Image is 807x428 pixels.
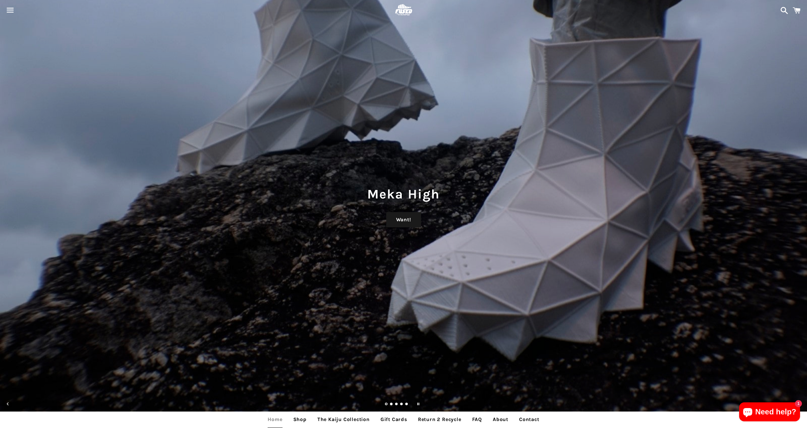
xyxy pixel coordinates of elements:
a: Shop [289,412,311,427]
button: Next slide [792,397,806,411]
h1: Meka High [6,185,801,203]
button: Previous slide [1,397,15,411]
a: Load slide 5 [405,403,408,406]
button: Pause slideshow [411,397,425,411]
a: The Kaiju Collection [313,412,374,427]
a: Gift Cards [376,412,412,427]
a: About [488,412,513,427]
a: Want! [386,212,421,227]
a: Load slide 3 [395,403,398,406]
a: Load slide 4 [400,403,403,406]
a: FAQ [467,412,487,427]
a: Slide 1, current [385,403,388,406]
a: Load slide 2 [390,403,393,406]
inbox-online-store-chat: Shopify online store chat [737,402,802,423]
a: Return 2 Recycle [413,412,466,427]
a: Home [263,412,287,427]
a: Contact [514,412,544,427]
